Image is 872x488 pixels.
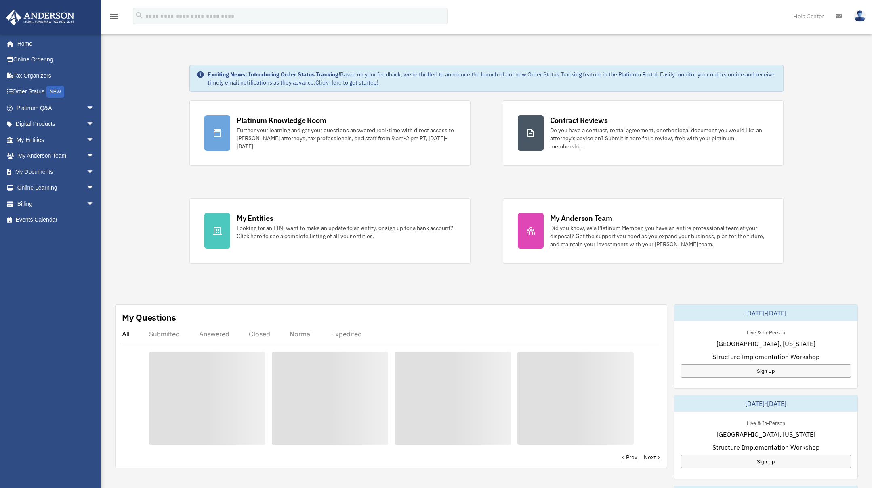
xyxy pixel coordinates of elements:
[6,36,103,52] a: Home
[854,10,866,22] img: User Pic
[712,352,819,361] span: Structure Implementation Workshop
[6,196,107,212] a: Billingarrow_drop_down
[199,330,229,338] div: Answered
[674,305,857,321] div: [DATE]-[DATE]
[681,364,851,378] a: Sign Up
[122,311,176,323] div: My Questions
[681,455,851,468] a: Sign Up
[6,180,107,196] a: Online Learningarrow_drop_down
[86,164,103,180] span: arrow_drop_down
[6,52,107,68] a: Online Ordering
[6,116,107,132] a: Digital Productsarrow_drop_down
[6,148,107,164] a: My Anderson Teamarrow_drop_down
[550,126,769,150] div: Do you have a contract, rental agreement, or other legal document you would like an attorney's ad...
[740,327,792,336] div: Live & In-Person
[86,196,103,212] span: arrow_drop_down
[237,224,456,240] div: Looking for an EIN, want to make an update to an entity, or sign up for a bank account? Click her...
[208,70,777,87] div: Based on your feedback, we're thrilled to announce the launch of our new Order Status Tracking fe...
[550,224,769,248] div: Did you know, as a Platinum Member, you have an entire professional team at your disposal? Get th...
[237,126,456,150] div: Further your learning and get your questions answered real-time with direct access to [PERSON_NAM...
[331,330,362,338] div: Expedited
[6,212,107,228] a: Events Calendar
[135,11,144,20] i: search
[550,115,608,125] div: Contract Reviews
[122,330,130,338] div: All
[717,339,815,349] span: [GEOGRAPHIC_DATA], [US_STATE]
[189,198,471,264] a: My Entities Looking for an EIN, want to make an update to an entity, or sign up for a bank accoun...
[249,330,270,338] div: Closed
[6,100,107,116] a: Platinum Q&Aarrow_drop_down
[503,100,784,166] a: Contract Reviews Do you have a contract, rental agreement, or other legal document you would like...
[237,115,326,125] div: Platinum Knowledge Room
[674,395,857,412] div: [DATE]-[DATE]
[644,453,660,461] a: Next >
[622,453,637,461] a: < Prev
[46,86,64,98] div: NEW
[237,213,273,223] div: My Entities
[86,132,103,148] span: arrow_drop_down
[208,71,340,78] strong: Exciting News: Introducing Order Status Tracking!
[149,330,180,338] div: Submitted
[86,100,103,116] span: arrow_drop_down
[6,132,107,148] a: My Entitiesarrow_drop_down
[109,14,119,21] a: menu
[712,442,819,452] span: Structure Implementation Workshop
[86,180,103,196] span: arrow_drop_down
[717,429,815,439] span: [GEOGRAPHIC_DATA], [US_STATE]
[6,84,107,100] a: Order StatusNEW
[86,148,103,165] span: arrow_drop_down
[290,330,312,338] div: Normal
[4,10,77,25] img: Anderson Advisors Platinum Portal
[740,418,792,427] div: Live & In-Person
[86,116,103,133] span: arrow_drop_down
[315,79,378,86] a: Click Here to get started!
[6,164,107,180] a: My Documentsarrow_drop_down
[6,68,107,84] a: Tax Organizers
[503,198,784,264] a: My Anderson Team Did you know, as a Platinum Member, you have an entire professional team at your...
[550,213,612,223] div: My Anderson Team
[109,11,119,21] i: menu
[189,100,471,166] a: Platinum Knowledge Room Further your learning and get your questions answered real-time with dire...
